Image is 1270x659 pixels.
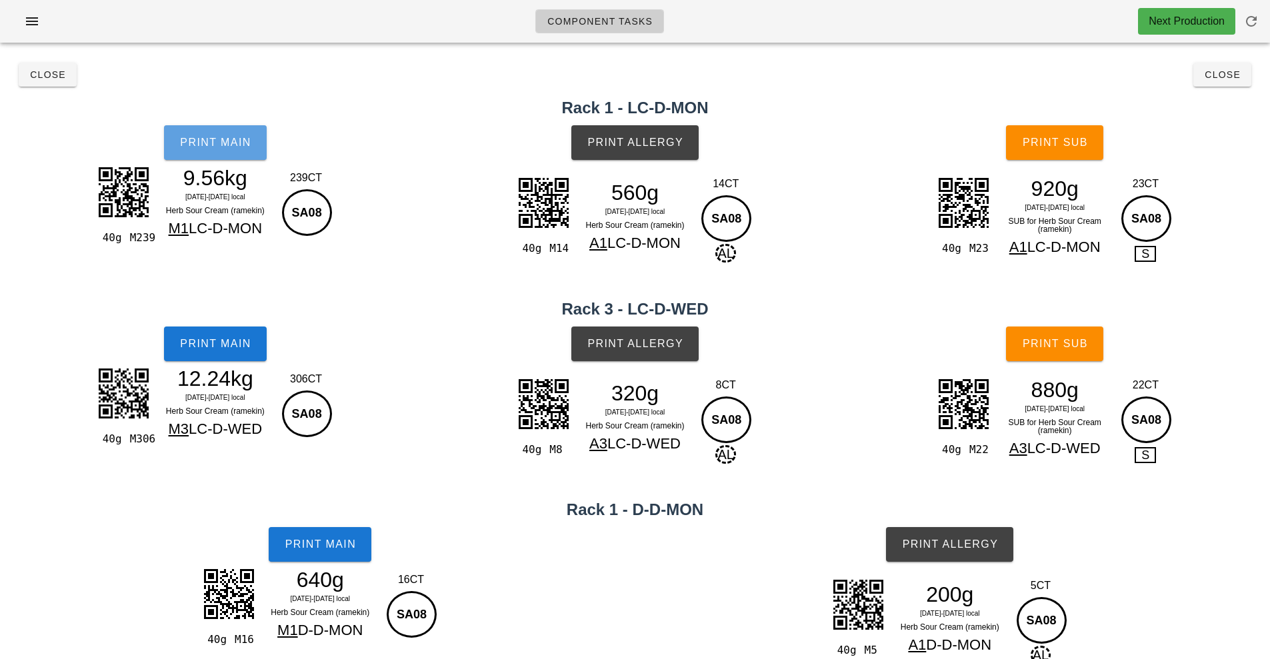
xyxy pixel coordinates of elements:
div: Herb Sour Cream (ramekin) [892,620,1008,634]
div: SUB for Herb Sour Cream (ramekin) [997,416,1113,437]
div: 40g [517,240,544,257]
div: SA08 [1121,396,1171,443]
h2: Rack 1 - D-D-MON [8,498,1262,522]
button: Print Allergy [571,125,699,160]
span: [DATE]-[DATE] local [605,208,665,215]
img: oGsNGkPgwRaWsAAAAASUVORK5CYII= [825,571,891,638]
img: RRAIIQSljTEhZCPYZKsQQlDaGBNCNoJNtgohBKWNMSFkI9hkqxBCUNoYE0I2gk22CiEEpY0xIWQj2GSrH7JqFD6pWFdOAAAAA... [930,370,997,437]
span: M1 [169,220,189,237]
div: SA08 [1121,195,1171,242]
div: M239 [125,229,152,247]
span: Print Main [179,137,251,149]
div: 40g [937,240,964,257]
img: 9hooJNss6EgE4pItCEiFFL2slIv4lmk1pU2Yf4Lw+tJ0qWChIhjWSLuo8JEX9X+OszhBRjUjjVeaNSaNW1xJ60yR9xl0UkolL... [510,370,577,437]
span: [DATE]-[DATE] local [920,610,980,617]
span: M3 [169,420,189,437]
span: A3 [1009,440,1027,456]
span: AL [715,445,735,464]
span: Print Allergy [587,338,683,350]
div: 5CT [1013,578,1069,594]
div: Herb Sour Cream (ramekin) [262,606,378,619]
div: M306 [125,430,152,448]
span: Print Sub [1022,338,1088,350]
h2: Rack 3 - LC-D-WED [8,297,1262,321]
div: 880g [997,380,1113,400]
div: 40g [97,430,124,448]
div: SA08 [282,390,332,437]
span: [DATE]-[DATE] local [605,408,665,416]
div: SA08 [701,396,751,443]
span: [DATE]-[DATE] local [1025,405,1085,412]
div: M14 [544,240,571,257]
button: Print Main [269,527,371,562]
button: Print Main [164,125,267,160]
div: SA08 [387,591,437,638]
div: Herb Sour Cream (ramekin) [577,419,693,432]
span: LC-D-MON [189,220,262,237]
span: AL [715,244,735,263]
span: A1 [908,636,926,653]
span: [DATE]-[DATE] local [290,595,350,602]
span: S [1135,447,1156,463]
a: Component Tasks [535,9,664,33]
div: 40g [97,229,124,247]
button: Print Main [164,327,267,361]
span: Component Tasks [547,16,653,27]
div: 23CT [1118,176,1173,192]
span: Print Sub [1022,137,1088,149]
div: 560g [577,183,693,203]
button: Close [19,63,77,87]
span: A1 [1009,239,1027,255]
div: 12.24kg [157,368,273,388]
div: M23 [964,240,991,257]
span: Print Allergy [901,538,998,550]
div: 40g [831,642,859,659]
span: Print Allergy [587,137,683,149]
button: Print Sub [1006,125,1103,160]
span: A3 [589,435,607,452]
div: Herb Sour Cream (ramekin) [157,204,273,217]
div: M16 [229,631,257,648]
div: 40g [937,441,964,458]
span: LC-D-WED [189,420,262,437]
img: suYTH2XRRwhBzIhAElSK4CZ05IrJUiVzYqEyjWwmiEq8GQyJllBQFUzkIBHfCPPjXAoT+om5IEAGWwJVilCiGGvySFgQnK4je... [930,169,997,236]
button: Print Sub [1006,327,1103,361]
div: SA08 [1017,597,1067,644]
div: 9.56kg [157,168,273,188]
span: Print Main [179,338,251,350]
h2: Rack 1 - LC-D-MON [8,96,1262,120]
span: LC-D-WED [607,435,681,452]
button: Close [1193,63,1251,87]
span: Close [29,69,66,80]
span: M1 [277,622,298,638]
div: 306CT [279,371,334,387]
div: Next Production [1149,13,1225,29]
div: M22 [964,441,991,458]
span: LC-D-WED [1027,440,1101,456]
div: 640g [262,570,378,590]
div: 200g [892,584,1008,604]
div: 14CT [698,176,753,192]
div: Herb Sour Cream (ramekin) [157,404,273,418]
span: A1 [589,235,607,251]
div: M5 [859,642,887,659]
img: sa+TgwLJZ1sPCSHvCIQQ43OVLgV2TXpLU1aXKhLnD3W5334PqL0IRCG9eNrRQogNYW+AENKLpx0thNgQ9gYIIb142tFCiA1hb... [90,360,157,426]
span: S [1135,246,1156,262]
div: 320g [577,383,693,403]
div: 40g [202,631,229,648]
span: LC-D-MON [607,235,681,251]
div: 16CT [383,572,439,588]
div: 920g [997,179,1113,199]
div: 8CT [698,377,753,393]
div: Herb Sour Cream (ramekin) [577,219,693,232]
span: D-D-MON [926,636,991,653]
div: SUB for Herb Sour Cream (ramekin) [997,215,1113,236]
span: [DATE]-[DATE] local [185,193,245,201]
div: 40g [517,441,544,458]
div: M8 [544,441,571,458]
div: SA08 [282,189,332,236]
img: jhBCnvBbVUQhxb8IQbLZJh0ZcxkhenLQNVV2QayPeLy1HTumVctolxVCXhEIIcXX7FMn7OMVYlVBLIL49HUcAvbUVTzZL2nPy... [510,169,577,236]
div: 239CT [279,170,334,186]
span: LC-D-MON [1027,239,1101,255]
button: Print Allergy [571,327,699,361]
